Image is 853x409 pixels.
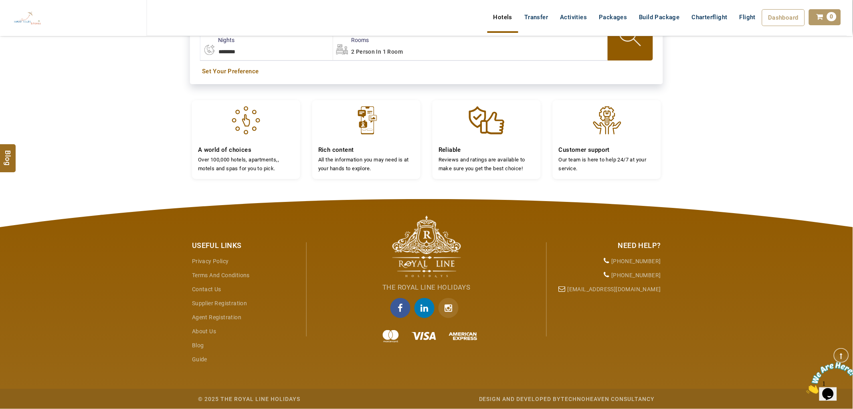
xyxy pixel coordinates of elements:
a: guide [192,356,207,363]
span: Charterflight [692,14,728,21]
img: Chat attention grabber [3,3,53,35]
h4: Customer support [559,146,655,154]
li: [PHONE_NUMBER] [553,268,661,282]
a: Hotels [487,9,518,25]
h4: Reliable [439,146,535,154]
p: All the information you may need is at your hands to explore. [318,155,414,173]
a: Set Your Preference [202,67,651,76]
a: Terms and Conditions [192,272,250,278]
div: © 2025 The Royal Line Holidays [198,395,300,403]
p: Reviews and ratings are available to make sure you get the best choice! [439,155,535,173]
div: Need Help? [553,240,661,251]
a: [EMAIL_ADDRESS][DOMAIN_NAME] [568,286,661,292]
a: Charterflight [686,9,734,25]
a: Blog [192,342,204,349]
a: Contact Us [192,286,221,292]
a: Packages [593,9,633,25]
a: 0 [809,9,841,25]
a: Activities [554,9,593,25]
span: Dashboard [768,14,799,21]
a: linkedin [414,298,439,318]
span: Flight [740,13,756,21]
span: 1 [3,3,6,10]
span: Blog [3,151,13,157]
a: Technoheaven Consultancy [561,396,655,402]
h4: A world of choices [198,146,294,154]
p: Over 100,000 hotels, apartments,, motels and spas for you to pick. [198,155,294,173]
h4: Rich content [318,146,414,154]
span: 0 [827,12,837,21]
li: [PHONE_NUMBER] [553,254,661,268]
iframe: chat widget [803,359,853,397]
a: Build Package [633,9,686,25]
img: The Royal Line Holidays [392,216,461,278]
a: Privacy Policy [192,258,229,264]
a: Agent Registration [192,314,241,320]
a: Supplier Registration [192,300,247,306]
a: facebook [390,298,414,318]
div: Useful Links [192,240,300,251]
a: Instagram [439,298,463,318]
a: Transfer [518,9,554,25]
a: About Us [192,328,216,334]
span: The Royal Line Holidays [382,283,470,291]
img: The Royal Line Holidays [6,3,49,34]
div: Design and Developed by [354,395,655,403]
p: Our team is here to help 24/7 at your service. [559,155,655,173]
a: Flight [734,9,762,17]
